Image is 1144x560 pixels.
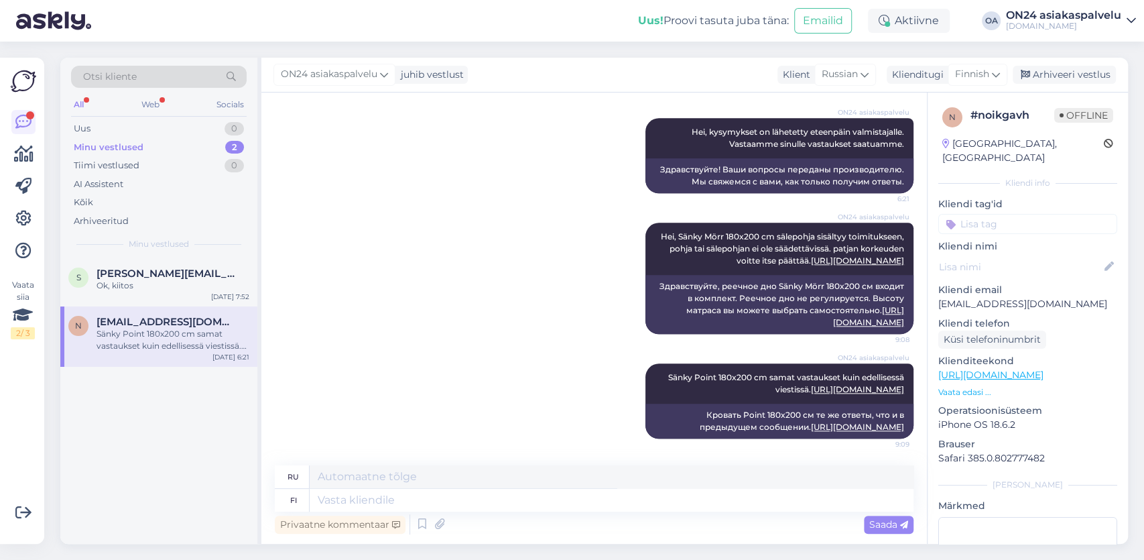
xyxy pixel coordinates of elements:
[74,196,93,209] div: Kõik
[11,327,35,339] div: 2 / 3
[75,321,82,331] span: N
[211,292,249,302] div: [DATE] 7:52
[74,159,139,172] div: Tiimi vestlused
[668,372,906,394] span: Sänky Point 180x200 cm samat vastaukset kuin edellisessä viestissä.
[938,197,1117,211] p: Kliendi tag'id
[938,451,1117,465] p: Safari 385.0.802777482
[97,316,236,328] span: Natalie.pinhasov81@gmail.com
[938,404,1117,418] p: Operatsioonisüsteem
[74,178,123,191] div: AI Assistent
[645,404,913,439] div: Кровать Point 180x200 см те же ответы, что и в предыдущем сообщении.
[949,112,956,122] span: n
[838,353,909,363] span: ON24 asiakaspalvelu
[214,96,247,113] div: Socials
[74,215,129,228] div: Arhiveeritud
[868,9,950,33] div: Aktiivne
[212,352,249,362] div: [DATE] 6:21
[938,499,1117,513] p: Märkmed
[11,279,35,339] div: Vaata siia
[811,422,904,432] a: [URL][DOMAIN_NAME]
[645,158,913,193] div: Здравствуйте! Ваши вопросы переданы производителю. Мы свяжемся с вами, как только получим ответы.
[970,107,1054,123] div: # noikgavh
[822,67,858,82] span: Russian
[97,268,236,280] span: svetlana_bunina@yahoo.com
[281,67,377,82] span: ON24 asiakaspalvelu
[638,14,663,27] b: Uus!
[982,11,1001,30] div: OA
[938,437,1117,451] p: Brauser
[225,159,244,172] div: 0
[942,137,1104,165] div: [GEOGRAPHIC_DATA], [GEOGRAPHIC_DATA]
[811,256,904,266] a: [URL][DOMAIN_NAME]
[1006,10,1121,21] div: ON24 asiakaspalvelu
[811,384,904,394] a: [URL][DOMAIN_NAME]
[777,68,810,82] div: Klient
[290,489,297,512] div: fi
[288,465,299,488] div: ru
[939,260,1102,274] input: Lisa nimi
[938,297,1117,311] p: [EMAIL_ADDRESS][DOMAIN_NAME]
[395,68,464,82] div: juhib vestlust
[938,479,1117,491] div: [PERSON_NAME]
[794,8,852,34] button: Emailid
[1013,66,1116,84] div: Arhiveeri vestlus
[97,328,249,352] div: Sänky Point 180x200 cm samat vastaukset kuin edellisessä viestissä. [URL][DOMAIN_NAME]
[955,67,989,82] span: Finnish
[83,70,137,84] span: Otsi kliente
[638,13,789,29] div: Proovi tasuta juba täna:
[859,439,909,449] span: 9:09
[225,122,244,135] div: 0
[938,177,1117,189] div: Kliendi info
[938,283,1117,297] p: Kliendi email
[938,354,1117,368] p: Klienditeekond
[838,212,909,222] span: ON24 asiakaspalvelu
[74,122,90,135] div: Uus
[1054,108,1113,123] span: Offline
[938,214,1117,234] input: Lisa tag
[938,369,1043,381] a: [URL][DOMAIN_NAME]
[938,239,1117,254] p: Kliendi nimi
[938,317,1117,331] p: Kliendi telefon
[887,68,944,82] div: Klienditugi
[692,127,906,149] span: Hei, kysymykset on lähetetty eteenpäin valmistajalle. Vastaamme sinulle vastaukset saatuamme.
[661,231,906,266] span: Hei, Sänky Mörr 180x200 cm sälepohja sisältyy toimitukseen, pohja tai sälepohjan ei ole säädettäv...
[74,141,143,154] div: Minu vestlused
[938,386,1117,398] p: Vaata edasi ...
[11,68,36,94] img: Askly Logo
[139,96,162,113] div: Web
[76,272,81,282] span: s
[129,238,189,250] span: Minu vestlused
[1006,21,1121,32] div: [DOMAIN_NAME]
[838,107,909,117] span: ON24 asiakaspalvelu
[859,335,909,345] span: 9:08
[97,280,249,292] div: Ok, kiitos
[71,96,86,113] div: All
[938,418,1117,432] p: iPhone OS 18.6.2
[938,331,1046,349] div: Küsi telefoninumbrit
[645,275,913,334] div: Здравствуйте, реечное дно Sänky Mörr 180x200 см входит в комплект. Реечное дно не регулируется. В...
[859,194,909,204] span: 6:21
[275,516,405,534] div: Privaatne kommentaar
[1006,10,1136,32] a: ON24 asiakaspalvelu[DOMAIN_NAME]
[869,518,908,530] span: Saada
[225,141,244,154] div: 2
